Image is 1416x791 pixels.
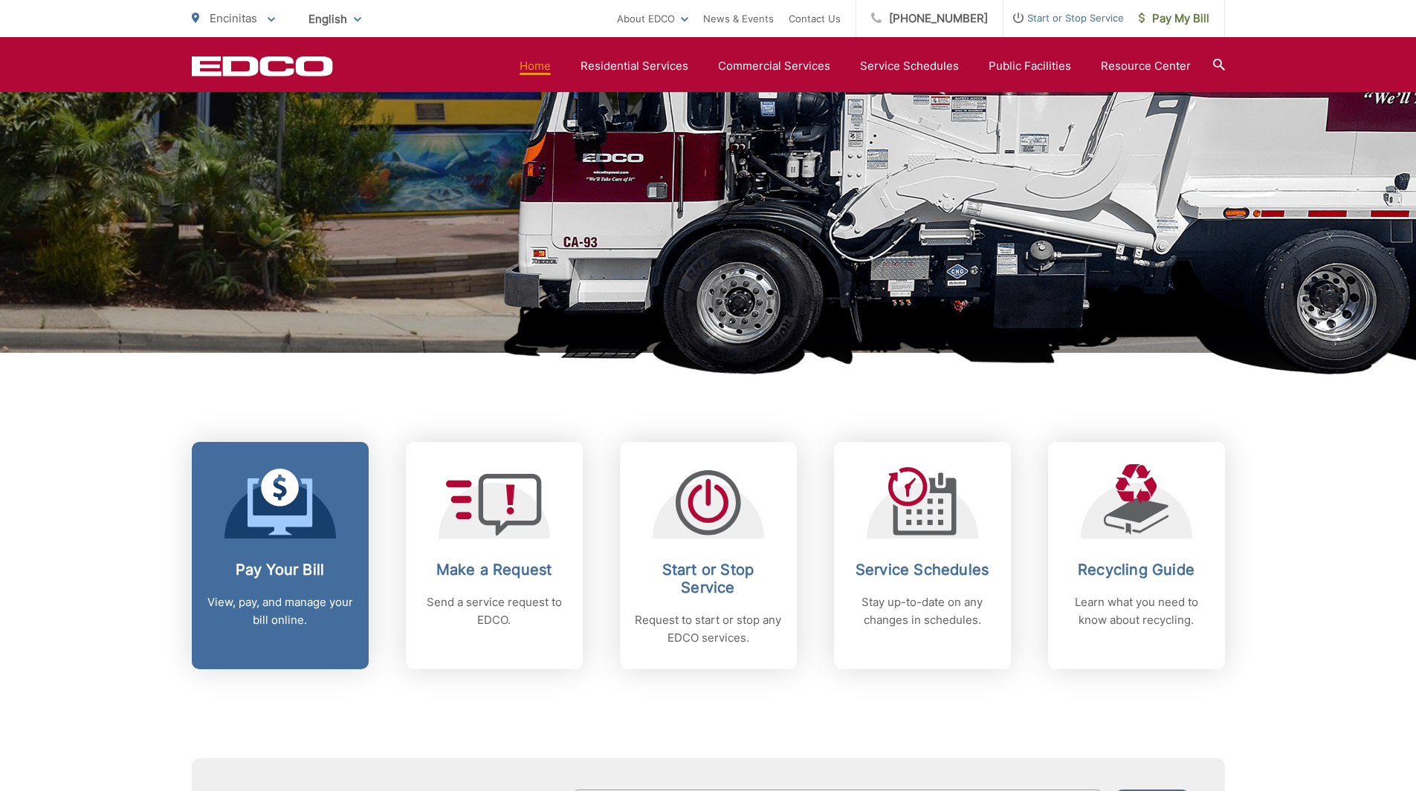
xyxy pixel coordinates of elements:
h2: Start or Stop Service [635,561,782,596]
a: Recycling Guide Learn what you need to know about recycling. [1048,442,1225,669]
a: About EDCO [617,10,688,27]
a: Home [520,57,551,75]
a: Residential Services [581,57,688,75]
span: Encinitas [210,11,257,25]
h2: Make a Request [421,561,568,579]
p: Learn what you need to know about recycling. [1063,593,1210,629]
p: View, pay, and manage your bill online. [207,593,354,629]
a: Contact Us [789,10,841,27]
span: English [297,6,372,32]
a: Service Schedules [860,57,959,75]
a: Pay Your Bill View, pay, and manage your bill online. [192,442,369,669]
a: Public Facilities [989,57,1071,75]
a: Service Schedules Stay up-to-date on any changes in schedules. [834,442,1011,669]
a: EDCD logo. Return to the homepage. [192,56,333,77]
a: Make a Request Send a service request to EDCO. [406,442,583,669]
a: Commercial Services [718,57,830,75]
h2: Service Schedules [849,561,996,579]
p: Stay up-to-date on any changes in schedules. [849,593,996,629]
a: News & Events [703,10,774,27]
span: Pay My Bill [1139,10,1209,27]
h2: Pay Your Bill [207,561,354,579]
h2: Recycling Guide [1063,561,1210,579]
p: Request to start or stop any EDCO services. [635,611,782,647]
p: Send a service request to EDCO. [421,593,568,629]
a: Resource Center [1101,57,1191,75]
